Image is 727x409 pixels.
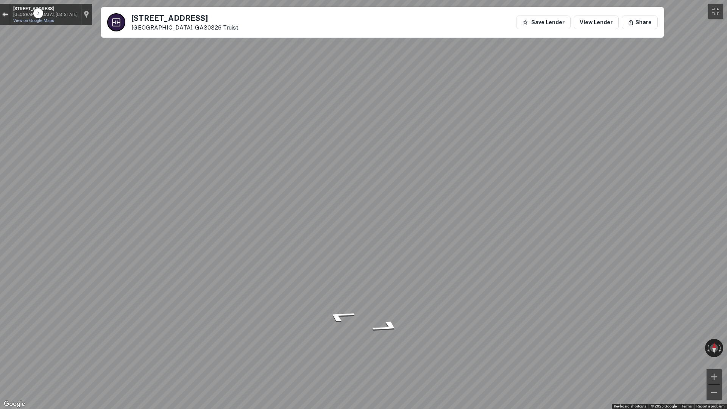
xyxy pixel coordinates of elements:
[131,14,238,22] h5: [STREET_ADDRESS]
[574,16,619,29] a: View Lender
[622,16,658,29] button: Share
[516,16,571,29] button: Save Lender
[131,24,238,31] p: [GEOGRAPHIC_DATA], GA30326
[223,24,238,31] a: Truist
[689,348,727,385] iframe: Chat Widget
